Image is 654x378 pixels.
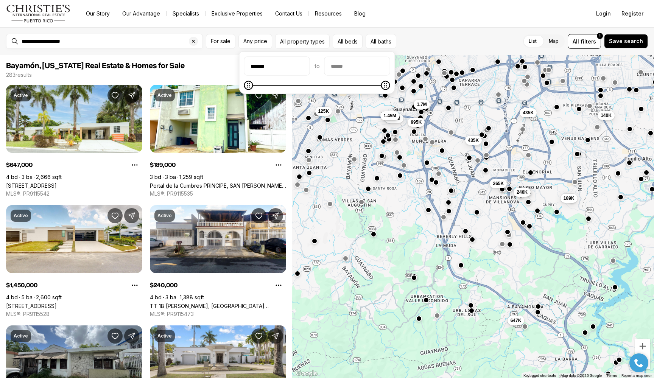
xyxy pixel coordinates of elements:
label: List [523,34,543,48]
button: Save Property: TT 1B VIOLETA [251,208,266,223]
span: 1 [599,33,601,39]
button: For sale [206,34,235,49]
span: Any price [243,38,267,44]
button: 240K [514,188,531,197]
a: 8 YAGUEZ, AGUAS BUENAS PR, 00703 [6,182,57,189]
span: Bayamón, [US_STATE] Real Estate & Homes for Sale [6,62,185,70]
button: Property options [271,278,286,293]
a: Portal de la Cumbres PRINCIPE, SAN JUAN PR, 00926 [150,182,286,189]
button: Contact Us [269,8,308,19]
p: Active [14,92,28,98]
a: Terms [606,373,617,378]
a: Exclusive Properties [206,8,269,19]
span: filters [581,37,596,45]
button: Share Property [268,328,283,344]
a: Blog [348,8,372,19]
button: 435K [465,136,482,145]
span: Save search [609,38,643,44]
button: All property types [275,34,330,49]
span: 435K [468,137,479,143]
a: 54 DANUBIO, BAYAMON PR, 00956 [6,303,57,309]
button: Register [617,6,648,21]
span: Minimum [244,81,253,90]
span: 125K [318,108,329,114]
input: priceMax [325,57,390,75]
a: Report a map error [621,373,652,378]
button: Save Property: 8 YAGUEZ [107,88,123,103]
button: Save Property: Portal de la Cumbres PRINCIPE [251,88,266,103]
button: All baths [366,34,396,49]
span: 1.45M [383,113,396,119]
p: Active [157,333,172,339]
span: 240K [517,189,528,195]
button: Any price [238,34,272,49]
button: Clear search input [189,34,202,48]
button: Save Property: o-5 UNION [251,328,266,344]
button: Share Property [268,208,283,223]
button: Login [592,6,615,21]
span: 1.7M [417,101,427,107]
button: 1.45M [380,111,399,120]
span: to [315,63,320,69]
a: Our Story [80,8,116,19]
span: 265K [493,180,504,187]
p: 283 results [6,72,32,78]
span: Login [596,11,611,17]
p: Active [157,92,172,98]
button: Zoom in [635,339,650,354]
a: Resources [309,8,348,19]
span: Maximum [381,81,390,90]
span: 435K [523,110,534,116]
span: Map data ©2025 Google [561,373,602,378]
button: Share Property [124,88,139,103]
span: 189K [564,195,575,201]
button: Save Property: 54 DANUBIO [107,208,123,223]
button: Save search [604,34,648,48]
p: Active [14,333,28,339]
button: 647K [508,316,525,325]
button: All beds [333,34,363,49]
button: Share Property [124,328,139,344]
span: All [573,37,579,45]
button: 140K [598,111,615,120]
a: TT 1B VIOLETA, SAN JUAN PR, 00926 [150,303,286,309]
button: Allfilters1 [568,34,601,49]
button: 995K [408,118,425,127]
span: 647K [511,317,522,324]
button: 435K [520,108,537,117]
button: 265K [490,179,507,188]
input: priceMin [244,57,310,75]
p: Active [157,213,172,219]
button: Share Property [124,208,139,223]
button: Property options [271,157,286,173]
button: Property options [127,278,142,293]
span: For sale [211,38,230,44]
span: Register [621,11,643,17]
button: 125K [315,107,332,116]
span: 995K [411,119,422,125]
button: 1.7M [414,100,430,109]
label: Map [543,34,565,48]
a: Our Advantage [116,8,166,19]
img: logo [6,5,71,23]
button: Share Property [268,88,283,103]
span: 140K [601,112,612,118]
button: Property options [127,157,142,173]
a: Specialists [167,8,205,19]
button: 189K [561,194,578,203]
button: Save Property: Q-19 Calle 16 URB. VERSALLES [107,328,123,344]
p: Active [14,213,28,219]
